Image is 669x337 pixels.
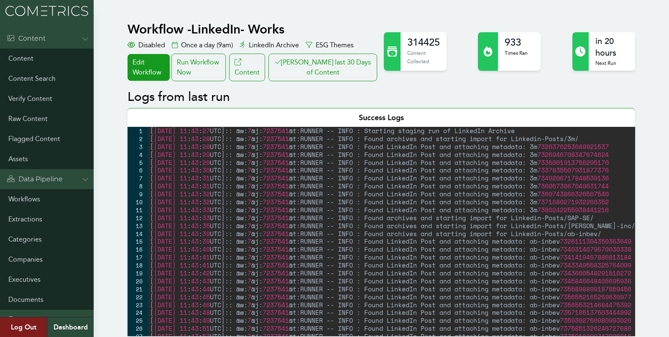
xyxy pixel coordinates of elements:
div: 10 [128,198,148,206]
div: Data Pipeline [7,174,63,184]
p: Content Collected [407,49,440,65]
div: 25 [128,316,148,324]
div: 18 [128,261,148,269]
div: 16 [128,245,148,253]
div: 6 [128,166,148,174]
div: ESG Themes [306,40,354,50]
a: Edit Workflow [128,54,169,81]
div: 12 [128,214,148,222]
h2: 933 [505,36,528,49]
div: Content [7,33,46,44]
div: 3 [128,143,148,151]
div: 19 [128,269,148,277]
div: 7 [128,174,148,182]
a: Dashboard [47,317,94,337]
div: 4 [128,151,148,159]
div: 14 [128,230,148,238]
div: 23 [128,301,148,309]
button: [PERSON_NAME] last 30 Days of Content [268,54,377,81]
div: 15 [128,237,148,245]
a: Content [229,54,265,81]
div: 5 [128,159,148,167]
div: Admin [7,315,41,325]
div: 9 [128,190,148,198]
div: 11 [128,206,148,214]
div: Run Workflow Now [171,54,226,81]
p: Times Ran [505,49,528,57]
div: 22 [128,293,148,301]
div: 24 [128,309,148,316]
div: 1 [128,127,148,135]
div: 26 [128,324,148,332]
p: Next Run [595,59,628,67]
h2: Logs from last run [128,90,635,105]
h2: in 20 hours [595,36,628,59]
div: 21 [128,285,148,293]
div: 8 [128,182,148,190]
div: 20 [128,277,148,285]
div: 13 [128,222,148,230]
div: Disabled [128,40,165,50]
div: LinkedIn Archive [240,40,299,50]
div: 17 [128,253,148,261]
div: 2 [128,135,148,143]
div: Once a day (9am) [172,40,233,50]
h1: Workflow - LinkedIn- Works [128,22,379,37]
div: Success Logs [128,108,635,127]
h2: 314425 [407,36,440,49]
